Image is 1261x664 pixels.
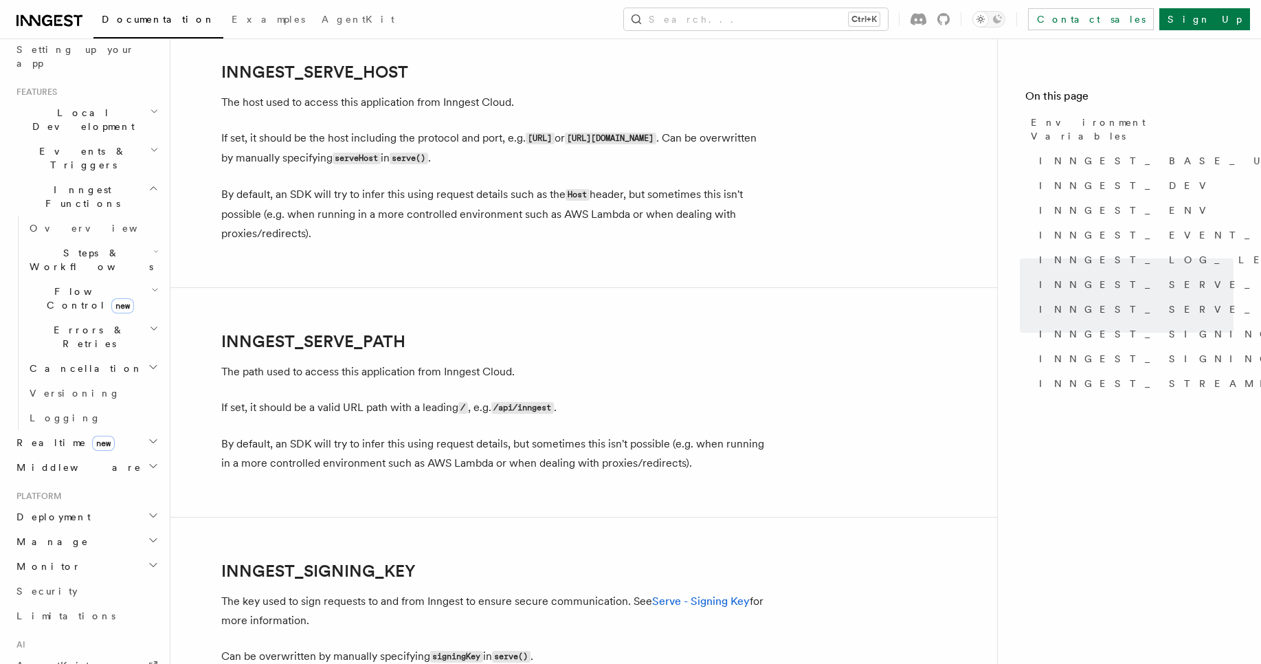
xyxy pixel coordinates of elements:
a: INNGEST_SERVE_HOST [221,63,408,82]
span: Logging [30,412,101,423]
span: AI [11,639,25,650]
a: Overview [24,216,161,241]
p: The key used to sign requests to and from Inngest to ensure secure communication. See for more in... [221,592,771,630]
span: Platform [11,491,62,502]
code: serveHost [333,153,381,164]
span: INNGEST_ENV [1039,203,1214,217]
a: Setting up your app [11,37,161,76]
code: signingKey [430,651,483,663]
span: Environment Variables [1031,115,1234,143]
button: Cancellation [24,356,161,381]
span: Overview [30,223,171,234]
button: Inngest Functions [11,177,161,216]
a: INNGEST_SERVE_PATH [221,332,405,351]
h4: On this page [1025,88,1234,110]
a: INNGEST_SIGNING_KEY [221,562,416,581]
span: Local Development [11,106,150,133]
a: INNGEST_EVENT_KEY [1034,223,1234,247]
button: Steps & Workflows [24,241,161,279]
span: Realtime [11,436,115,450]
a: INNGEST_BASE_URL [1034,148,1234,173]
a: INNGEST_DEV [1034,173,1234,198]
span: Manage [11,535,89,549]
span: Errors & Retries [24,323,149,351]
span: Cancellation [24,362,143,375]
code: serve() [390,153,428,164]
span: Events & Triggers [11,144,150,172]
a: INNGEST_STREAMING [1034,371,1234,396]
button: Deployment [11,505,161,529]
a: Examples [223,4,313,37]
a: Environment Variables [1025,110,1234,148]
button: Local Development [11,100,161,139]
button: Events & Triggers [11,139,161,177]
span: new [92,436,115,451]
button: Errors & Retries [24,318,161,356]
span: Inngest Functions [11,183,148,210]
code: Host [566,189,590,201]
span: Examples [232,14,305,25]
span: Deployment [11,510,91,524]
span: Security [16,586,78,597]
p: The path used to access this application from Inngest Cloud. [221,362,771,381]
a: Sign Up [1159,8,1250,30]
p: If set, it should be a valid URL path with a leading , e.g. . [221,398,771,418]
button: Monitor [11,554,161,579]
span: Monitor [11,560,81,573]
a: INNGEST_SERVE_PATH [1034,297,1234,322]
p: The host used to access this application from Inngest Cloud. [221,93,771,112]
span: Features [11,87,57,98]
button: Realtimenew [11,430,161,455]
code: [URL][DOMAIN_NAME] [565,133,656,144]
p: By default, an SDK will try to infer this using request details such as the header, but sometimes... [221,185,771,243]
a: Versioning [24,381,161,406]
span: Steps & Workflows [24,246,153,274]
code: /api/inngest [491,402,554,414]
span: Setting up your app [16,44,135,69]
span: new [111,298,134,313]
div: Inngest Functions [11,216,161,430]
button: Manage [11,529,161,554]
code: serve() [492,651,531,663]
a: Serve - Signing Key [652,595,750,608]
a: AgentKit [313,4,403,37]
a: INNGEST_LOG_LEVEL [1034,247,1234,272]
span: Middleware [11,461,142,474]
button: Toggle dark mode [972,11,1005,27]
kbd: Ctrl+K [849,12,880,26]
a: Limitations [11,604,161,628]
a: Contact sales [1028,8,1154,30]
a: Logging [24,406,161,430]
p: If set, it should be the host including the protocol and port, e.g. or . Can be overwritten by ma... [221,129,771,168]
p: By default, an SDK will try to infer this using request details, but sometimes this isn't possibl... [221,434,771,473]
a: Security [11,579,161,604]
a: INNGEST_SIGNING_KEY [1034,322,1234,346]
button: Flow Controlnew [24,279,161,318]
span: Documentation [102,14,215,25]
button: Search...Ctrl+K [624,8,888,30]
span: AgentKit [322,14,394,25]
a: INNGEST_SERVE_HOST [1034,272,1234,297]
code: [URL] [526,133,555,144]
span: Versioning [30,388,120,399]
span: Flow Control [24,285,151,312]
a: INNGEST_ENV [1034,198,1234,223]
span: Limitations [16,610,115,621]
a: Documentation [93,4,223,38]
a: INNGEST_SIGNING_KEY_FALLBACK [1034,346,1234,371]
span: INNGEST_DEV [1039,179,1214,192]
code: / [458,402,468,414]
button: Middleware [11,455,161,480]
